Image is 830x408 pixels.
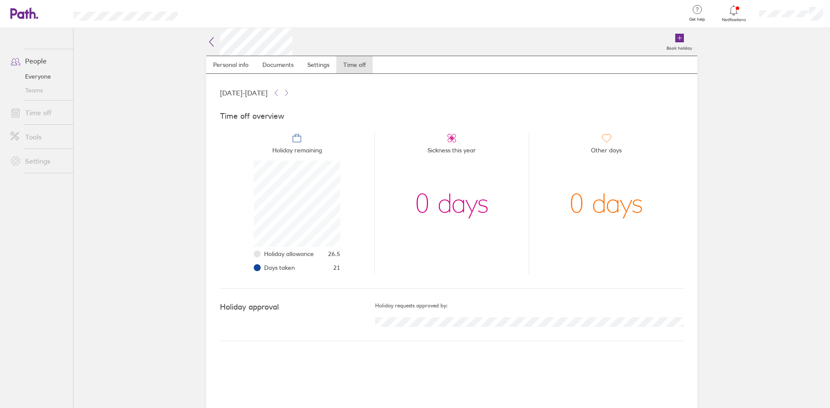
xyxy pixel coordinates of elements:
a: Personal info [206,56,255,73]
a: Settings [3,152,73,170]
a: Settings [300,56,336,73]
div: 0 days [569,161,643,247]
span: Holiday allowance [264,250,314,257]
a: People [3,52,73,70]
label: Book holiday [661,43,697,51]
a: Tools [3,128,73,145]
span: Notifications [720,17,748,22]
a: Time off [336,56,373,73]
span: Get help [683,17,711,22]
span: 21 [333,264,340,271]
span: [DATE] - [DATE] [220,89,268,97]
span: Other days [591,143,622,161]
h5: Holiday requests approved by: [375,303,683,309]
span: Holiday remaining [272,143,322,161]
h4: Holiday approval [220,303,375,312]
span: Days taken [264,264,295,271]
a: Documents [255,56,300,73]
h4: Time off overview [220,112,683,121]
a: Time off [3,104,73,121]
a: Notifications [720,4,748,22]
a: Everyone [3,70,73,83]
a: Teams [3,83,73,97]
div: 0 days [415,161,489,247]
a: Book holiday [661,28,697,56]
span: Sickness this year [428,143,476,161]
span: 26.5 [328,250,340,257]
